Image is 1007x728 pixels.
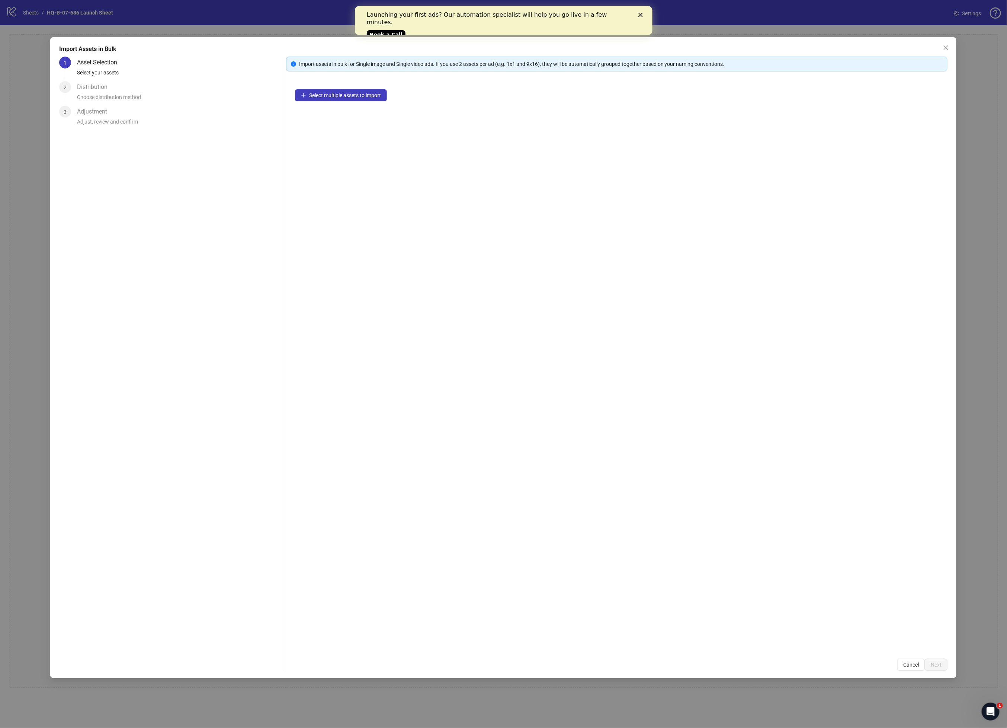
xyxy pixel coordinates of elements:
span: 1 [64,60,67,66]
div: Import assets in bulk for Single image and Single video ads. If you use 2 assets per ad (e.g. 1x1... [299,60,943,68]
iframe: Intercom live chat [982,703,1000,721]
button: Cancel [898,659,925,671]
span: close [943,45,949,51]
div: Close [283,7,291,11]
div: Select your assets [77,68,280,81]
button: Next [925,659,948,671]
div: Adjustment [77,106,113,118]
button: Close [940,42,952,54]
a: Book a Call [12,24,51,33]
div: Choose distribution method [77,93,280,106]
span: Select multiple assets to import [309,92,381,98]
div: Import Assets in Bulk [59,45,947,54]
span: 3 [64,109,67,115]
span: Cancel [904,662,919,668]
iframe: Intercom live chat banner [355,6,652,35]
button: Select multiple assets to import [295,89,387,101]
div: Distribution [77,81,113,93]
div: Asset Selection [77,57,123,68]
span: info-circle [291,61,296,67]
span: 1 [997,703,1003,709]
span: 2 [64,84,67,90]
div: Adjust, review and confirm [77,118,280,130]
span: plus [301,93,306,98]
